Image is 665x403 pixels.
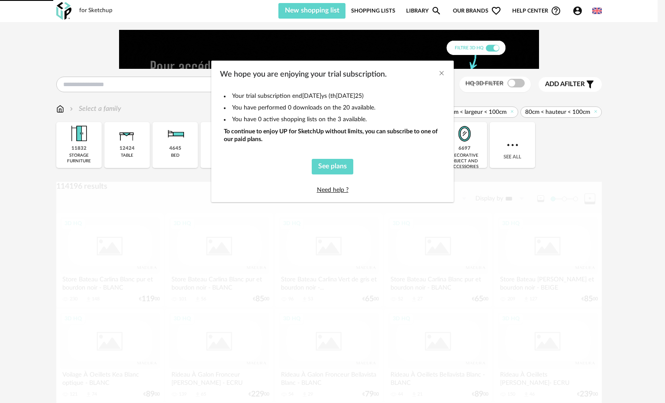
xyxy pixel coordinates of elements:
[312,159,353,174] button: See plans
[224,128,441,143] div: To continue to enjoy UP for SketchUp without limits, you can subscribe to one of our paid plans.
[224,116,441,123] li: You have 0 active shopping lists on the 3 available.
[318,163,347,170] span: See plans
[211,61,454,202] div: dialog
[220,71,387,78] span: We hope you are enjoying your trial subscription.
[224,92,441,100] li: Your trial subscription end[DATE]ys (th[DATE]25)
[317,187,349,193] a: Need help ?
[224,104,441,112] li: You have performed 0 downloads on the 20 available.
[438,69,445,78] button: Close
